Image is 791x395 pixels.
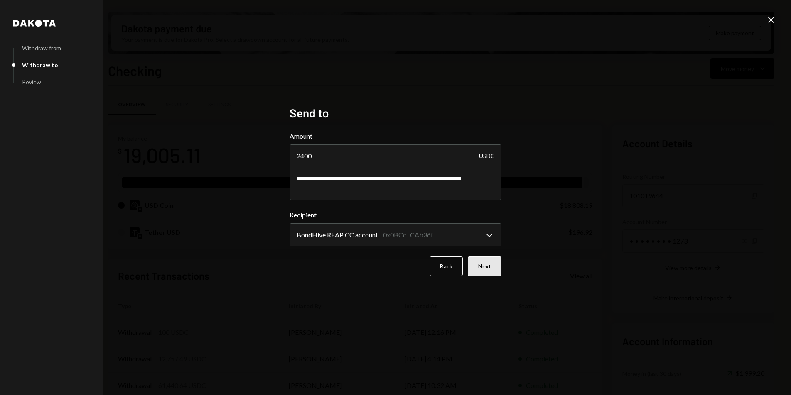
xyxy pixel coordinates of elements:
[22,44,61,51] div: Withdraw from
[383,230,433,240] div: 0x0BCc...CAb36f
[290,210,501,220] label: Recipient
[290,223,501,246] button: Recipient
[22,61,58,68] div: Withdraw to
[290,131,501,141] label: Amount
[479,144,495,168] div: USDC
[290,144,501,168] input: Enter amount
[468,256,501,276] button: Next
[22,78,41,85] div: Review
[290,105,501,121] h2: Send to
[430,256,463,276] button: Back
